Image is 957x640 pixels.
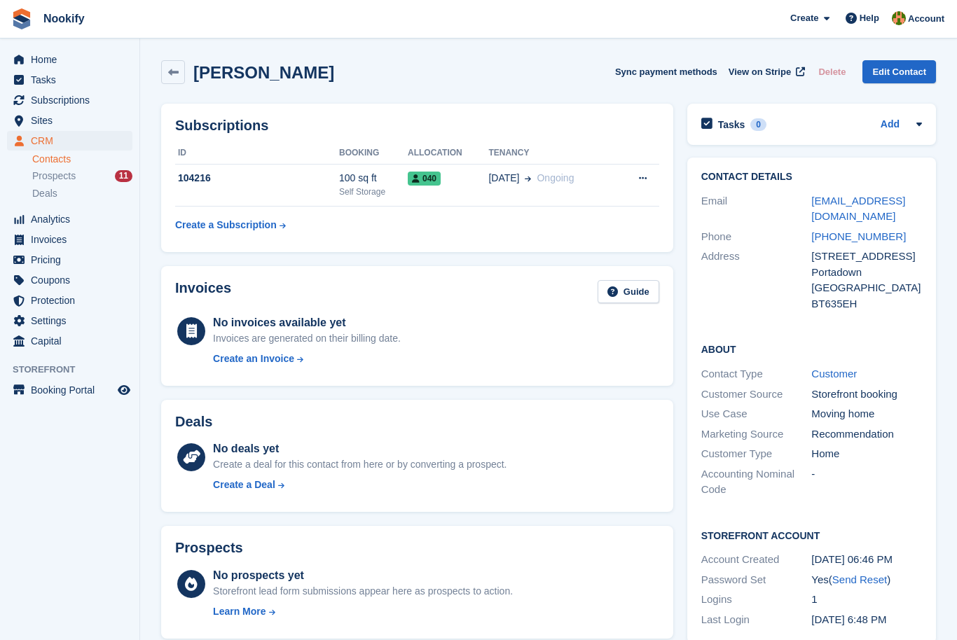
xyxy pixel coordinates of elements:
span: Settings [31,311,115,331]
span: Storefront [13,363,139,377]
a: menu [7,230,132,249]
a: menu [7,131,132,151]
a: Create a Deal [213,478,507,492]
span: [DATE] [488,171,519,186]
div: Self Storage [339,186,408,198]
span: Booking Portal [31,380,115,400]
div: Invoices are generated on their billing date. [213,331,401,346]
div: Marketing Source [701,426,812,443]
div: Storefront booking [811,387,922,403]
span: View on Stripe [729,65,791,79]
a: Contacts [32,153,132,166]
div: No invoices available yet [213,314,401,331]
a: Deals [32,186,132,201]
div: Recommendation [811,426,922,443]
a: Customer [811,368,857,380]
h2: Deals [175,414,212,430]
span: Analytics [31,209,115,229]
div: [DATE] 06:46 PM [811,552,922,568]
div: Home [811,446,922,462]
a: menu [7,331,132,351]
span: Ongoing [537,172,574,183]
a: Preview store [116,382,132,398]
a: menu [7,111,132,130]
a: Add [881,117,900,133]
span: Capital [31,331,115,351]
span: Sites [31,111,115,130]
a: menu [7,291,132,310]
h2: Invoices [175,280,231,303]
div: Create an Invoice [213,352,294,366]
span: CRM [31,131,115,151]
span: Coupons [31,270,115,290]
div: 104216 [175,171,339,186]
div: No prospects yet [213,567,513,584]
h2: Storefront Account [701,528,922,542]
a: menu [7,380,132,400]
div: Last Login [701,612,812,628]
a: menu [7,250,132,270]
div: Customer Type [701,446,812,462]
div: Contact Type [701,366,812,382]
th: Tenancy [488,142,615,165]
div: [GEOGRAPHIC_DATA] [811,280,922,296]
div: No deals yet [213,440,507,457]
span: Account [908,12,944,26]
span: Tasks [31,70,115,90]
h2: About [701,342,922,356]
span: Protection [31,291,115,310]
div: 100 sq ft [339,171,408,186]
span: Prospects [32,169,76,183]
h2: Subscriptions [175,118,659,134]
div: - [811,466,922,498]
div: Moving home [811,406,922,422]
div: Portadown [811,265,922,281]
div: BT635EH [811,296,922,312]
div: Create a Deal [213,478,275,492]
img: stora-icon-8386f47178a22dfd0bd8f6a31ec36ba5ce8667c1dd55bd0f319d3a0aa187defe.svg [11,8,32,29]
div: Logins [701,592,812,608]
div: 1 [811,592,922,608]
a: menu [7,90,132,110]
a: Nookify [38,7,90,30]
div: Storefront lead form submissions appear here as prospects to action. [213,584,513,599]
th: Allocation [408,142,488,165]
div: Use Case [701,406,812,422]
a: Create an Invoice [213,352,401,366]
a: menu [7,311,132,331]
h2: Tasks [718,118,745,131]
a: Send Reset [832,573,887,585]
div: Address [701,249,812,312]
h2: Prospects [175,540,243,556]
div: Create a Subscription [175,218,277,232]
span: Pricing [31,250,115,270]
a: menu [7,270,132,290]
img: Tim [892,11,906,25]
span: 040 [408,172,441,186]
div: Email [701,193,812,225]
a: View on Stripe [723,60,808,83]
a: [EMAIL_ADDRESS][DOMAIN_NAME] [811,195,905,223]
span: Invoices [31,230,115,249]
a: [PHONE_NUMBER] [811,230,906,242]
button: Sync payment methods [615,60,717,83]
span: Home [31,50,115,69]
span: Subscriptions [31,90,115,110]
a: menu [7,209,132,229]
a: Learn More [213,604,513,619]
div: Customer Source [701,387,812,403]
div: Account Created [701,552,812,568]
a: menu [7,70,132,90]
a: menu [7,50,132,69]
span: Deals [32,187,57,200]
h2: [PERSON_NAME] [193,63,334,82]
span: ( ) [829,573,890,585]
span: Create [790,11,818,25]
a: Create a Subscription [175,212,286,238]
button: Delete [813,60,851,83]
a: Guide [598,280,659,303]
th: Booking [339,142,408,165]
time: 2025-08-28 17:48:35 UTC [811,613,886,625]
div: Yes [811,572,922,588]
h2: Contact Details [701,172,922,183]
